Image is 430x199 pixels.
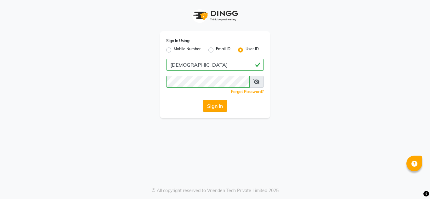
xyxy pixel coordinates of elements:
label: Email ID [216,46,230,54]
img: logo1.svg [190,6,240,25]
label: Sign In Using: [166,38,190,44]
button: Sign In [203,100,227,112]
a: Forgot Password? [231,89,264,94]
input: Username [166,76,250,88]
label: User ID [246,46,259,54]
label: Mobile Number [174,46,201,54]
input: Username [166,59,264,71]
